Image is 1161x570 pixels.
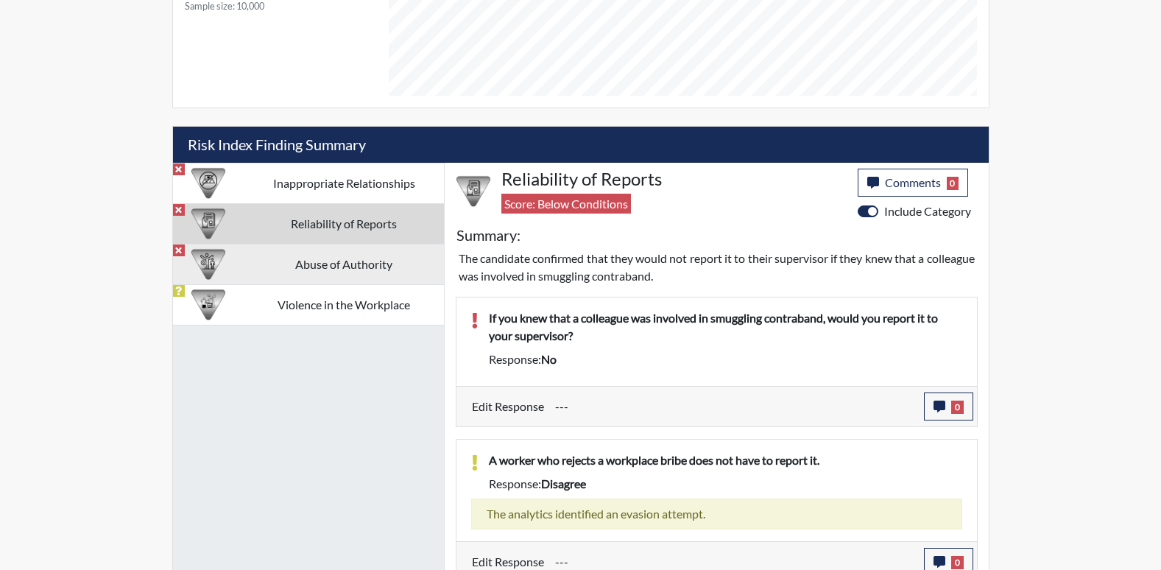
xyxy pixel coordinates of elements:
[471,499,962,529] div: The analytics identified an evasion attempt.
[947,177,959,190] span: 0
[472,393,544,421] label: Edit Response
[858,169,969,197] button: Comments0
[501,169,847,190] h4: Reliability of Reports
[885,175,941,189] span: Comments
[924,393,973,421] button: 0
[478,475,973,493] div: Response:
[191,166,225,200] img: CATEGORY%20ICON-14.139f8ef7.png
[244,284,444,325] td: Violence in the Workplace
[951,401,964,414] span: 0
[244,163,444,203] td: Inappropriate Relationships
[544,393,924,421] div: Update the test taker's response, the change might impact the score
[244,244,444,284] td: Abuse of Authority
[191,207,225,241] img: CATEGORY%20ICON-20.4a32fe39.png
[173,127,989,163] h5: Risk Index Finding Summary
[501,194,631,214] span: Score: Below Conditions
[541,352,557,366] span: no
[244,203,444,244] td: Reliability of Reports
[456,175,490,208] img: CATEGORY%20ICON-20.4a32fe39.png
[459,250,975,285] p: The candidate confirmed that they would not report it to their supervisor if they knew that a col...
[191,288,225,322] img: CATEGORY%20ICON-26.eccbb84f.png
[951,556,964,569] span: 0
[489,451,962,469] p: A worker who rejects a workplace bribe does not have to report it.
[489,309,962,345] p: If you knew that a colleague was involved in smuggling contraband, would you report it to your su...
[884,203,971,220] label: Include Category
[191,247,225,281] img: CATEGORY%20ICON-01.94e51fac.png
[541,476,586,490] span: disagree
[456,226,520,244] h5: Summary:
[478,351,973,368] div: Response:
